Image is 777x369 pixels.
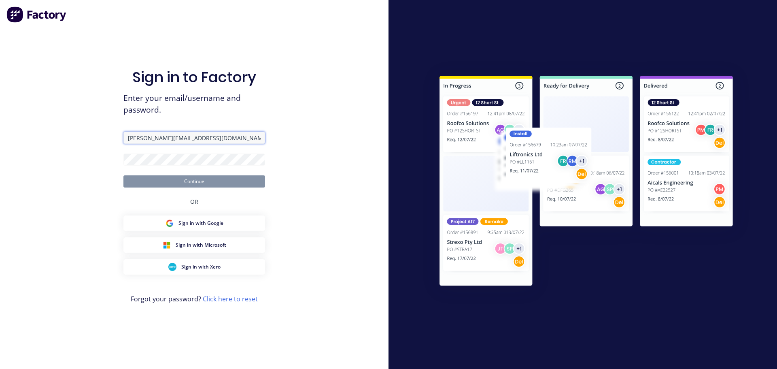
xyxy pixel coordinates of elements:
button: Xero Sign inSign in with Xero [123,259,265,275]
h1: Sign in to Factory [132,68,256,86]
a: Click here to reset [203,294,258,303]
span: Sign in with Google [178,220,223,227]
button: Microsoft Sign inSign in with Microsoft [123,237,265,253]
button: Google Sign inSign in with Google [123,215,265,231]
img: Factory [6,6,67,23]
span: Enter your email/username and password. [123,92,265,116]
span: Sign in with Xero [181,263,221,271]
img: Microsoft Sign in [163,241,171,249]
img: Xero Sign in [168,263,176,271]
div: OR [190,188,198,215]
img: Sign in [422,60,751,305]
button: Continue [123,175,265,188]
span: Forgot your password? [131,294,258,304]
input: Email/Username [123,132,265,144]
img: Google Sign in [166,219,174,227]
span: Sign in with Microsoft [176,241,226,249]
